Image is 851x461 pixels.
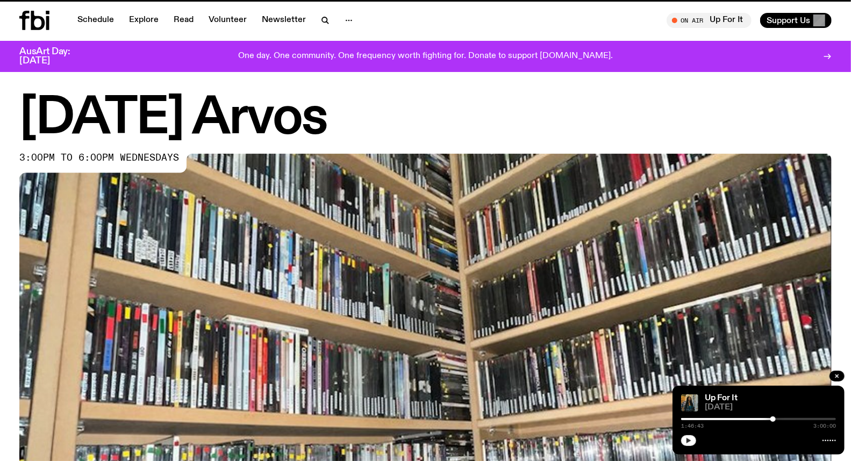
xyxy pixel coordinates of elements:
[123,13,165,28] a: Explore
[767,16,810,25] span: Support Us
[705,394,738,402] a: Up For It
[255,13,312,28] a: Newsletter
[19,154,179,162] span: 3:00pm to 6:00pm wednesdays
[681,423,704,429] span: 1:46:43
[167,13,200,28] a: Read
[71,13,120,28] a: Schedule
[667,13,752,28] button: On AirUp For It
[705,404,836,412] span: [DATE]
[202,13,253,28] a: Volunteer
[760,13,832,28] button: Support Us
[681,394,698,412] img: Ify - a Brown Skin girl with black braided twists, looking up to the side with her tongue stickin...
[19,95,832,143] h1: [DATE] Arvos
[19,47,88,66] h3: AusArt Day: [DATE]
[238,52,613,61] p: One day. One community. One frequency worth fighting for. Donate to support [DOMAIN_NAME].
[813,423,836,429] span: 3:00:00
